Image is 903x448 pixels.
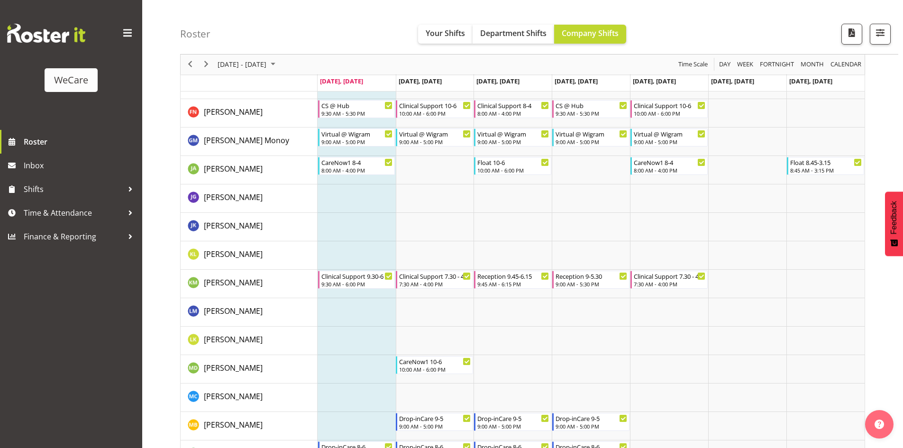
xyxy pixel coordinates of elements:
div: Firdous Naqvi"s event - CS @ Hub Begin From Monday, August 11, 2025 at 9:30:00 AM GMT+12:00 Ends ... [318,100,395,118]
div: Kishendri Moodley"s event - Clinical Support 7.30 - 4 Begin From Tuesday, August 12, 2025 at 7:30... [396,271,473,289]
div: WeCare [54,73,88,87]
div: CareNow1 8-4 [634,157,705,167]
span: [PERSON_NAME] [204,192,263,202]
span: [DATE], [DATE] [399,77,442,85]
button: Feedback - Show survey [885,192,903,256]
div: Firdous Naqvi"s event - Clinical Support 10-6 Begin From Tuesday, August 12, 2025 at 10:00:00 AM ... [396,100,473,118]
span: Day [718,59,731,71]
div: Gladie Monoy"s event - Virtual @ Wigram Begin From Friday, August 15, 2025 at 9:00:00 AM GMT+12:0... [630,128,708,146]
a: [PERSON_NAME] [204,248,263,260]
div: Marie-Claire Dickson-Bakker"s event - CareNow1 10-6 Begin From Tuesday, August 12, 2025 at 10:00:... [396,356,473,374]
span: Company Shifts [562,28,619,38]
div: 8:00 AM - 4:00 PM [634,166,705,174]
div: Firdous Naqvi"s event - Clinical Support 8-4 Begin From Wednesday, August 13, 2025 at 8:00:00 AM ... [474,100,551,118]
button: Filter Shifts [870,24,891,45]
span: [PERSON_NAME] [204,363,263,373]
div: CareNow1 8-4 [321,157,393,167]
span: [DATE], [DATE] [633,77,676,85]
div: Virtual @ Wigram [477,129,549,138]
div: Drop-inCare 9-5 [556,413,627,423]
td: Jessica Gilmour resource [181,184,318,213]
td: Firdous Naqvi resource [181,99,318,128]
div: Clinical Support 8-4 [477,101,549,110]
div: Gladie Monoy"s event - Virtual @ Wigram Begin From Thursday, August 14, 2025 at 9:00:00 AM GMT+12... [552,128,629,146]
h4: Roster [180,28,210,39]
a: [PERSON_NAME] Monoy [204,135,289,146]
span: [PERSON_NAME] [204,249,263,259]
span: [PERSON_NAME] [204,107,263,117]
div: Reception 9-5.30 [556,271,627,281]
div: 9:00 AM - 5:30 PM [556,280,627,288]
button: Timeline Day [718,59,732,71]
div: Firdous Naqvi"s event - Clinical Support 10-6 Begin From Friday, August 15, 2025 at 10:00:00 AM G... [630,100,708,118]
div: Clinical Support 7.30 - 4 [634,271,705,281]
div: Firdous Naqvi"s event - CS @ Hub Begin From Thursday, August 14, 2025 at 9:30:00 AM GMT+12:00 End... [552,100,629,118]
div: 9:30 AM - 5:30 PM [556,110,627,117]
span: Feedback [890,201,898,234]
td: Liandy Kritzinger resource [181,327,318,355]
div: 10:00 AM - 6:00 PM [477,166,549,174]
a: [PERSON_NAME] [204,419,263,430]
a: [PERSON_NAME] [204,334,263,345]
button: August 2025 [216,59,280,71]
div: CS @ Hub [556,101,627,110]
div: CareNow1 10-6 [399,357,471,366]
div: Kishendri Moodley"s event - Reception 9.45-6.15 Begin From Wednesday, August 13, 2025 at 9:45:00 ... [474,271,551,289]
div: Clinical Support 9.30-6 [321,271,393,281]
div: 9:00 AM - 5:00 PM [634,138,705,146]
span: [PERSON_NAME] [204,420,263,430]
div: Clinical Support 10-6 [634,101,705,110]
div: Matthew Brewer"s event - Drop-inCare 9-5 Begin From Wednesday, August 13, 2025 at 9:00:00 AM GMT+... [474,413,551,431]
a: [PERSON_NAME] [204,362,263,374]
div: 9:00 AM - 5:00 PM [399,138,471,146]
div: Virtual @ Wigram [399,129,471,138]
div: 9:00 AM - 5:00 PM [556,138,627,146]
a: [PERSON_NAME] [204,192,263,203]
div: Reception 9.45-6.15 [477,271,549,281]
div: previous period [182,55,198,74]
div: Jane Arps"s event - CareNow1 8-4 Begin From Friday, August 15, 2025 at 8:00:00 AM GMT+12:00 Ends ... [630,157,708,175]
div: Matthew Brewer"s event - Drop-inCare 9-5 Begin From Thursday, August 14, 2025 at 9:00:00 AM GMT+1... [552,413,629,431]
div: 10:00 AM - 6:00 PM [399,366,471,373]
div: Drop-inCare 9-5 [477,413,549,423]
a: [PERSON_NAME] [204,163,263,174]
span: [DATE], [DATE] [555,77,598,85]
td: John Ko resource [181,213,318,241]
span: Time Scale [677,59,709,71]
span: [DATE], [DATE] [320,77,363,85]
td: Kayley Luhrs resource [181,241,318,270]
div: 9:30 AM - 6:00 PM [321,280,393,288]
div: 7:30 AM - 4:00 PM [399,280,471,288]
a: [PERSON_NAME] [204,391,263,402]
div: Gladie Monoy"s event - Virtual @ Wigram Begin From Monday, August 11, 2025 at 9:00:00 AM GMT+12:0... [318,128,395,146]
div: Jane Arps"s event - Float 8.45-3.15 Begin From Sunday, August 17, 2025 at 8:45:00 AM GMT+12:00 En... [787,157,864,175]
span: [PERSON_NAME] [204,164,263,174]
div: 9:00 AM - 5:00 PM [399,422,471,430]
a: [PERSON_NAME] [204,220,263,231]
div: Kishendri Moodley"s event - Clinical Support 9.30-6 Begin From Monday, August 11, 2025 at 9:30:00... [318,271,395,289]
button: Download a PDF of the roster according to the set date range. [841,24,862,45]
div: Kishendri Moodley"s event - Clinical Support 7.30 - 4 Begin From Friday, August 15, 2025 at 7:30:... [630,271,708,289]
div: Float 8.45-3.15 [790,157,862,167]
a: [PERSON_NAME] [204,277,263,288]
span: [DATE] - [DATE] [217,59,267,71]
button: Fortnight [758,59,796,71]
button: Timeline Week [736,59,755,71]
img: Rosterit website logo [7,24,85,43]
span: Week [736,59,754,71]
button: Timeline Month [799,59,826,71]
div: 7:30 AM - 4:00 PM [634,280,705,288]
div: Clinical Support 7.30 - 4 [399,271,471,281]
span: Time & Attendance [24,206,123,220]
td: Kishendri Moodley resource [181,270,318,298]
div: Gladie Monoy"s event - Virtual @ Wigram Begin From Tuesday, August 12, 2025 at 9:00:00 AM GMT+12:... [396,128,473,146]
div: 8:45 AM - 3:15 PM [790,166,862,174]
button: Next [200,59,213,71]
div: Clinical Support 10-6 [399,101,471,110]
button: Company Shifts [554,25,626,44]
td: Gladie Monoy resource [181,128,318,156]
div: 9:30 AM - 5:30 PM [321,110,393,117]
